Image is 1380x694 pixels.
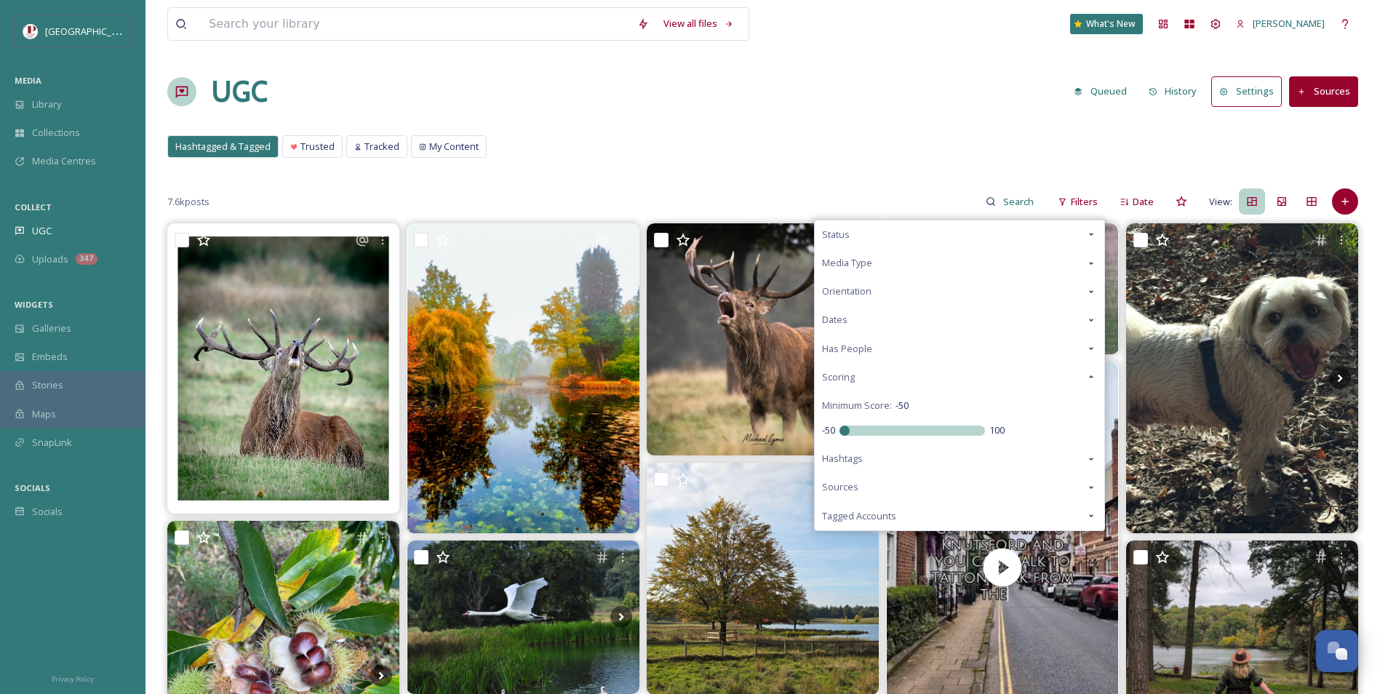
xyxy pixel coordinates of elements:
[1253,17,1325,30] span: [PERSON_NAME]
[1126,223,1358,533] img: Busy weekend of #squirrel hunting for Freddie! 100% unsuccess rate continue #malshi #burrs #tatto...
[1066,77,1134,105] button: Queued
[1141,77,1212,105] a: History
[647,223,879,455] img: Red Deer Stag Tension, power, and nature at its rawest #ruttingseason #reddeer #deerphotography #...
[15,75,41,86] span: MEDIA
[1066,77,1141,105] a: Queued
[32,154,96,168] span: Media Centres
[364,140,399,153] span: Tracked
[45,24,137,38] span: [GEOGRAPHIC_DATA]
[1209,195,1232,209] span: View:
[175,140,271,153] span: Hashtagged & Tagged
[32,378,63,392] span: Stories
[656,9,741,38] a: View all files
[15,202,52,212] span: COLLECT
[32,350,68,364] span: Embeds
[822,509,896,523] span: Tagged Accounts
[76,253,97,265] div: 347
[300,140,335,153] span: Trusted
[1229,9,1332,38] a: [PERSON_NAME]
[822,342,872,356] span: Has People
[896,399,909,412] span: -50
[1211,76,1282,106] button: Settings
[822,399,892,412] span: Minimum Score:
[1141,77,1205,105] button: History
[52,669,94,687] a: Privacy Policy
[822,423,835,437] span: -50
[32,252,68,266] span: Uploads
[1316,630,1358,672] button: Open Chat
[429,140,479,153] span: My Content
[822,452,863,466] span: Hashtags
[167,195,210,209] span: 7.6k posts
[15,299,53,310] span: WIDGETS
[822,370,855,384] span: Scoring
[32,407,56,421] span: Maps
[32,97,61,111] span: Library
[52,674,94,684] span: Privacy Policy
[1211,76,1289,106] a: Settings
[822,256,872,270] span: Media Type
[202,8,630,40] input: Search your library
[23,24,38,39] img: download%20(5).png
[167,223,399,514] img: A bellowing stag, whose obviously had a bit of a hard morning as he can't even be bothered to sta...
[32,224,52,238] span: UGC
[1289,76,1358,106] button: Sources
[407,223,639,533] img: The fog doesn’t hide the beauty, it makes it magical! 🍃✨🍁
[996,187,1043,216] input: Search
[822,480,858,494] span: Sources
[1133,195,1154,209] span: Date
[32,126,80,140] span: Collections
[822,228,850,242] span: Status
[989,423,1005,437] span: 100
[32,505,63,519] span: Socials
[1071,195,1098,209] span: Filters
[1070,14,1143,34] a: What's New
[211,70,268,113] a: UGC
[822,313,847,327] span: Dates
[32,322,71,335] span: Galleries
[15,482,50,493] span: SOCIALS
[822,284,872,298] span: Orientation
[32,436,72,450] span: SnapLink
